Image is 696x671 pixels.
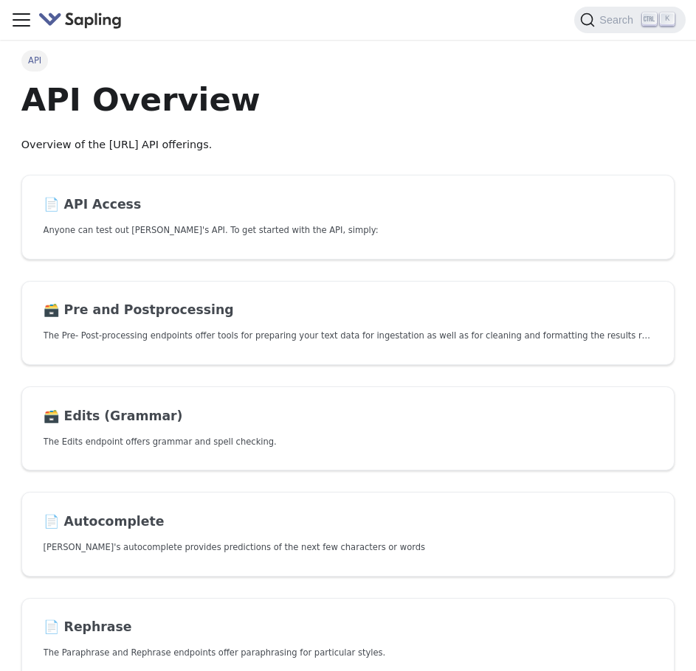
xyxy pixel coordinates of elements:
[595,14,642,26] span: Search
[44,302,653,319] h2: Pre and Postprocessing
[44,619,653,636] h2: Rephrase
[21,386,675,471] a: 🗃️ Edits (Grammar)The Edits endpoint offers grammar and spell checking.
[21,281,675,366] a: 🗃️ Pre and PostprocessingThe Pre- Post-processing endpoints offer tools for preparing your text d...
[660,13,675,26] kbd: K
[44,540,653,554] p: Sapling's autocomplete provides predictions of the next few characters or words
[21,80,675,119] h1: API Overview
[44,197,653,213] h2: API Access
[38,10,128,31] a: Sapling.ai
[44,223,653,237] p: Anyone can test out Sapling's API. To get started with the API, simply:
[21,136,675,154] p: Overview of the [URL] API offerings.
[574,7,685,33] button: Search (Ctrl+K)
[21,175,675,260] a: 📄️ API AccessAnyone can test out [PERSON_NAME]'s API. To get started with the API, simply:
[44,646,653,660] p: The Paraphrase and Rephrase endpoints offer paraphrasing for particular styles.
[21,50,49,71] span: API
[44,408,653,425] h2: Edits (Grammar)
[38,10,123,31] img: Sapling.ai
[44,514,653,530] h2: Autocomplete
[10,9,32,31] button: Toggle navigation bar
[21,50,675,71] nav: Breadcrumbs
[44,435,653,449] p: The Edits endpoint offers grammar and spell checking.
[21,492,675,577] a: 📄️ Autocomplete[PERSON_NAME]'s autocomplete provides predictions of the next few characters or words
[44,329,653,343] p: The Pre- Post-processing endpoints offer tools for preparing your text data for ingestation as we...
